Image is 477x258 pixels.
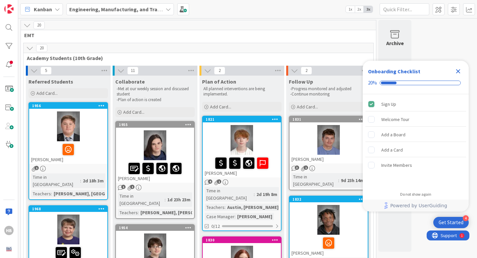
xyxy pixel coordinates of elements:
span: 4 [208,179,212,184]
p: -Met at our weekly session and discussed student [117,86,193,97]
span: Collaborate [115,78,145,85]
span: 20 [36,44,47,52]
div: Onboarding Checklist [368,67,420,75]
div: Archive [386,39,404,47]
span: Support [14,1,30,9]
div: Sign Up is complete. [365,97,466,111]
div: Teachers [31,190,51,197]
span: Academy Students (10th Grade) [27,55,365,61]
div: 1831 [292,117,368,122]
a: 1956[PERSON_NAME]Time in [GEOGRAPHIC_DATA]:2d 18h 3mTeachers:[PERSON_NAME], [GEOGRAPHIC_DATA]... [28,102,108,200]
span: : [225,204,226,211]
span: EMT [24,32,368,38]
div: 1d 23h 23m [166,196,192,203]
span: : [235,213,236,220]
div: 1821 [203,116,281,122]
span: 3 [295,165,299,170]
div: Time in [GEOGRAPHIC_DATA] [291,173,338,188]
div: 1821 [206,117,281,122]
div: 1955[PERSON_NAME] [116,122,194,183]
span: Add Card... [210,104,231,110]
div: 4 [463,215,469,221]
span: 1 [304,165,308,170]
div: 1831[PERSON_NAME] [290,116,368,163]
a: 1821[PERSON_NAME]Time in [GEOGRAPHIC_DATA]:2d 19h 8mTeachers:Austin, [PERSON_NAME] (2...Case Mana... [202,116,282,231]
span: : [138,209,139,216]
input: Quick Filter... [380,3,429,15]
div: Add a Card [381,146,403,154]
div: 1832 [290,196,368,202]
span: Powered by UserGuiding [390,202,447,210]
div: 1954 [119,226,194,230]
div: Invite Members [381,161,412,169]
div: 1832 [292,197,368,202]
div: Time in [GEOGRAPHIC_DATA] [118,192,165,207]
div: 1956 [32,103,107,108]
b: Engineering, Manufacturing, and Transportation [69,6,186,13]
span: 2x [355,6,364,13]
div: Add a Board [381,131,405,139]
div: Teachers [205,204,225,211]
div: 1830 [206,238,281,242]
span: : [165,196,166,203]
div: Add a Board is incomplete. [365,127,466,142]
div: Time in [GEOGRAPHIC_DATA] [205,187,254,202]
span: Follow Up [289,78,313,85]
div: Footer [363,200,469,212]
div: 1821[PERSON_NAME] [203,116,281,177]
div: 2d 18h 3m [81,177,105,184]
div: Add a Card is incomplete. [365,143,466,157]
div: Austin, [PERSON_NAME] (2... [226,204,289,211]
span: : [338,177,339,184]
div: Close Checklist [453,66,463,77]
span: 2 [214,67,225,75]
div: 1 [34,3,36,8]
span: 1 [130,185,134,189]
div: 1968 [32,207,107,211]
span: : [254,191,255,198]
div: Case Manager [205,213,235,220]
div: [PERSON_NAME] [290,155,368,163]
div: HB [4,226,14,235]
div: Time in [GEOGRAPHIC_DATA] [31,173,80,188]
div: Do not show again [400,192,431,197]
div: Checklist items [363,94,469,187]
div: [PERSON_NAME] [236,213,274,220]
div: Teachers [118,209,138,216]
span: Add Card... [297,104,318,110]
div: Welcome Tour [381,115,409,123]
p: -Continue monitoring [290,92,367,97]
span: Plan of Action [202,78,236,85]
div: Open Get Started checklist, remaining modules: 4 [433,217,469,228]
div: Welcome Tour is incomplete. [365,112,466,127]
span: 1 [217,179,221,184]
div: Get Started [439,219,463,226]
span: 5 [40,67,52,75]
img: avatar [4,244,14,254]
div: Invite Members is incomplete. [365,158,466,172]
div: [PERSON_NAME], [PERSON_NAME], We... [139,209,227,216]
a: 1955[PERSON_NAME]Time in [GEOGRAPHIC_DATA]:1d 23h 23mTeachers:[PERSON_NAME], [PERSON_NAME], We... [115,121,195,219]
div: [PERSON_NAME], [GEOGRAPHIC_DATA]... [52,190,141,197]
p: -Plan of action is created [117,97,193,102]
div: 2d 19h 8m [255,191,279,198]
a: Powered by UserGuiding [366,200,465,212]
span: 1x [346,6,355,13]
div: 1968 [29,206,107,212]
span: 1 [121,185,126,189]
span: : [51,190,52,197]
span: 3x [364,6,373,13]
div: 1955 [116,122,194,128]
img: Visit kanbanzone.com [4,4,14,14]
div: [PERSON_NAME] [290,235,368,257]
div: 9d 23h 14m [339,177,366,184]
span: 20 [33,21,45,29]
div: Checklist Container [363,61,469,212]
div: 1955 [119,122,194,127]
div: [PERSON_NAME] [203,155,281,177]
div: Checklist progress: 20% [368,80,463,86]
span: 0/12 [211,223,220,230]
div: Sign Up [381,100,396,108]
span: Add Card... [36,90,58,96]
div: [PERSON_NAME] [116,160,194,183]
